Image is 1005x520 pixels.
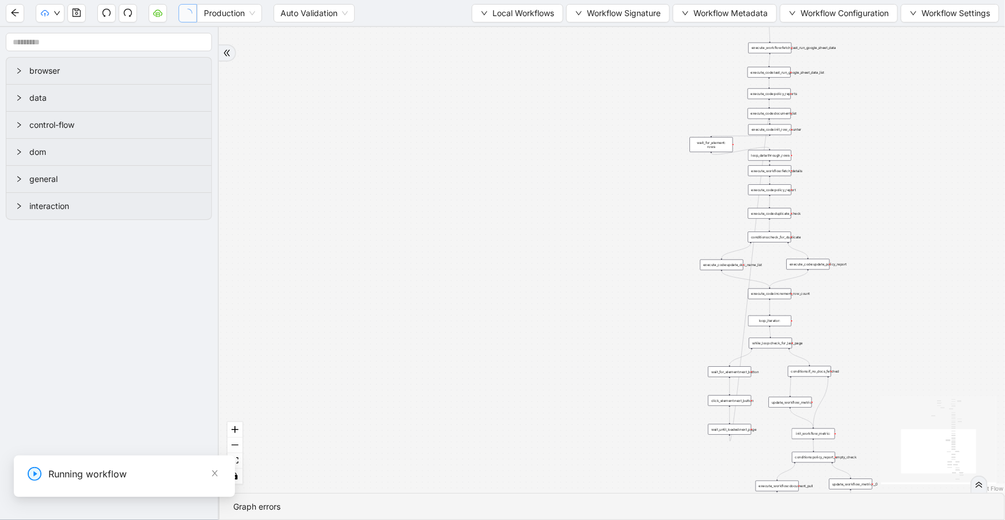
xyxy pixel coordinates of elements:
div: execute_code:policy_reports [748,89,791,100]
div: browser [6,58,211,84]
div: conditions:check_for_duplicate [748,231,791,242]
g: Edge from conditions:if_no_docs_fetched to update_workflow_metric: [790,378,791,396]
div: while_loop:check_for_last_page [749,338,792,349]
span: close [211,469,219,477]
span: down [481,10,488,17]
button: downWorkflow Configuration [780,4,898,22]
div: execute_workflow:document_pull [756,481,799,492]
span: down [789,10,796,17]
div: execute_code:init_row_counter [748,124,791,135]
span: save [72,8,81,17]
span: arrow-left [10,8,20,17]
span: interaction [29,200,202,212]
div: update_workflow_metric:__0 [829,479,873,489]
div: loop_iterator: [748,316,791,327]
label: Password [14,44,401,55]
div: execute_code:policy_report [748,184,791,195]
div: dom [6,139,211,165]
div: control-flow [6,112,211,138]
span: down [682,10,689,17]
div: loop_data:through_rows [748,150,791,161]
span: data [29,92,202,104]
div: conditions:if_no_docs_fetched [788,366,831,377]
div: execute_code:increment_row_count [748,289,791,299]
g: Edge from conditions:check_for_duplicate to execute_code:update_policy_report [788,244,808,258]
button: cloud-server [149,4,167,22]
button: save [67,4,86,22]
button: zoom in [227,422,242,438]
g: Edge from while_loop:check_for_last_page to conditions:if_no_docs_fetched [789,350,809,365]
span: browser [29,64,202,77]
span: general [29,173,202,185]
button: cloud-uploaddown [36,4,65,22]
a: React Flow attribution [973,485,1003,492]
g: Edge from conditions:policy_report_empty_check to update_workflow_metric:__0 [832,464,851,477]
span: control-flow [29,119,202,131]
div: execute_code:last_run_google_sheet_data_list [748,67,791,78]
button: arrow-left [6,4,24,22]
div: Running workflow [48,467,221,481]
span: down [910,10,917,17]
span: cloud-server [153,8,162,17]
button: undo [97,4,116,22]
button: downWorkflow Settings [901,4,999,22]
div: conditions:policy_report_empty_check [792,452,835,463]
span: undo [102,8,111,17]
span: double-right [975,481,983,489]
span: right [16,122,22,128]
div: interaction [6,193,211,219]
span: play-circle [28,467,41,481]
g: Edge from conditions:policy_report_empty_check to execute_workflow:document_pull [778,464,795,480]
div: general [6,166,211,192]
div: data [6,85,211,111]
div: wait_until_loaded:next_page [708,424,752,435]
div: update_workflow_metric: [769,397,812,408]
g: Edge from update_workflow_metric: to init_workflow_metric: [790,408,813,427]
button: downWorkflow Signature [566,4,670,22]
g: Edge from wait_until_loaded:next_page to execute_code:init_row_counter [730,117,770,441]
g: Edge from loop_iterator: to while_loop:check_for_last_page [770,327,771,336]
div: click_element:next_button [708,395,752,406]
span: down [575,10,582,17]
g: Edge from conditions:if_no_docs_fetched to init_workflow_metric: [813,378,828,427]
div: execute_code:duplicate_check [748,208,791,219]
span: Workflow Signature [587,7,661,20]
div: execute_code:update_policy_report [787,259,830,270]
div: execute_code:document_list [748,108,791,119]
div: execute_workflow:fetch_last_run_google_sheet_data [748,43,791,54]
button: downWorkflow Metadata [673,4,777,22]
g: Edge from execute_code:update_policy_report to execute_code:increment_row_count [770,271,809,287]
span: down [54,10,60,17]
g: Edge from conditions:check_for_duplicate to execute_code:update_doc_name_list [722,244,750,259]
button: zoom out [227,438,242,453]
div: wait_for_element: rows [690,137,733,152]
g: Edge from execute_code:update_doc_name_list to execute_code:increment_row_count [722,271,769,287]
span: right [16,176,22,183]
span: right [16,67,22,74]
button: downLocal Workflows [472,4,563,22]
span: right [16,94,22,101]
g: Edge from wait_for_element: rows to loop_data:through_rows [711,147,769,155]
span: Workflow Metadata [693,7,768,20]
button: toggle interactivity [227,469,242,484]
div: execute_workflow:fetch_details [748,165,791,176]
div: init_workflow_metric: [792,428,835,439]
span: Workflow Configuration [801,7,889,20]
span: loading [183,7,194,18]
div: wait_for_element:next_button [708,366,752,377]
